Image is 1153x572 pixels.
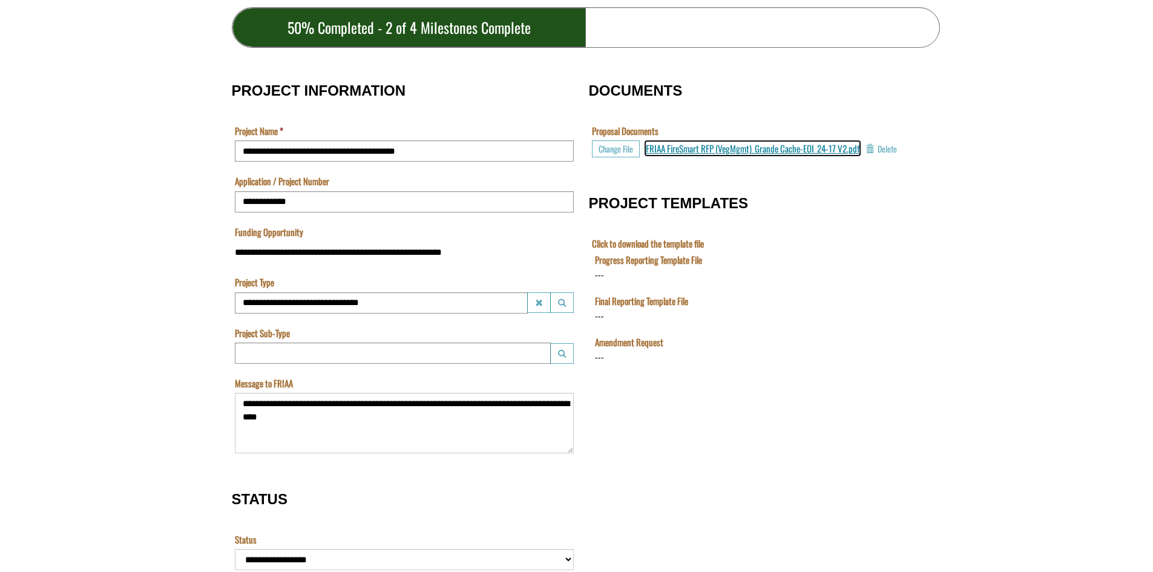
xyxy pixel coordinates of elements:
label: Funding Opportunity [235,226,303,238]
input: Project Type [235,292,528,314]
h3: PROJECT INFORMATION [232,83,577,99]
button: Project Sub-Type Launch lookup modal [550,343,574,364]
button: Delete [866,140,897,157]
label: File field for users to download amendment request template [3,82,71,95]
textarea: Message to FRIAA [235,393,574,453]
fieldset: DOCUMENTS [589,70,922,171]
label: Status [235,533,257,546]
h3: PROJECT TEMPLATES [589,196,922,211]
h3: STATUS [232,491,577,507]
h3: DOCUMENTS [589,83,922,99]
label: Application / Project Number [235,175,329,188]
input: Project Name [235,140,574,162]
label: Project Name [235,125,283,137]
label: Final Reporting Template File [3,41,96,54]
fieldset: PROJECT INFORMATION [232,70,577,467]
div: --- [3,56,12,68]
a: FRIAA FireSmart RFP (VegMgmt)_Grande Cache-EOI_24-17 V2.pdf [646,142,859,155]
button: Choose File for Proposal Documents [592,140,640,157]
input: Project Sub-Type [235,343,551,364]
button: Project Type Launch lookup modal [550,292,574,313]
div: --- [3,97,12,110]
label: Proposal Documents [592,125,659,137]
input: Funding Opportunity [235,242,574,263]
label: Project Type [235,276,274,289]
div: 50% Completed - 2 of 4 Milestones Complete [232,8,586,47]
label: Message to FRIAA [235,377,293,390]
div: --- [3,15,12,27]
label: Click to download the template file [592,237,704,250]
label: Project Sub-Type [235,327,290,340]
button: Project Type Clear lookup field [527,292,551,313]
fieldset: PROJECT TEMPLATES [589,183,922,392]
